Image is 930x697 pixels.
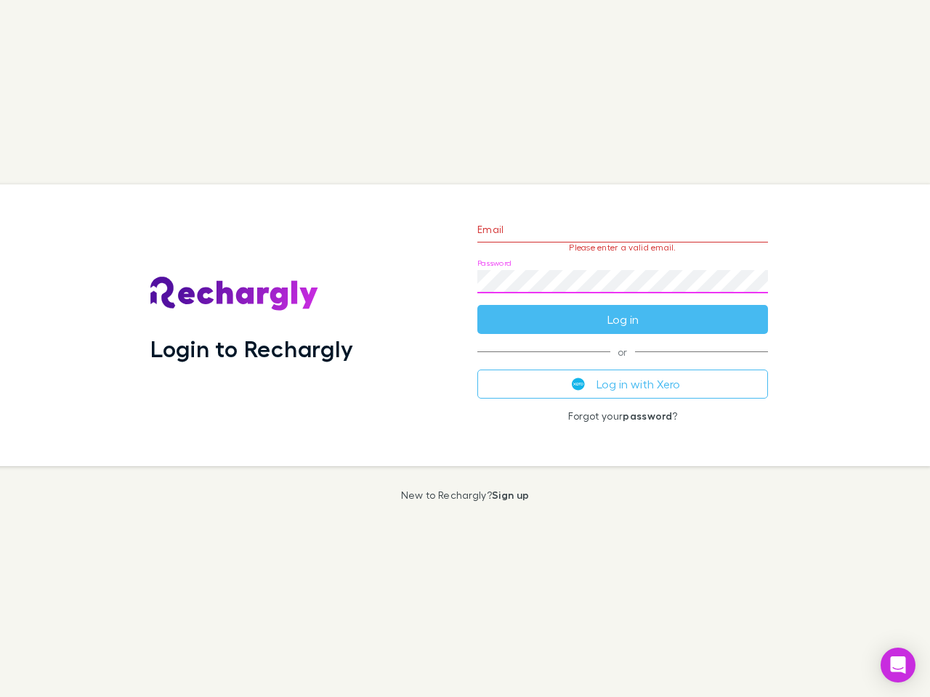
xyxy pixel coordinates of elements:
[572,378,585,391] img: Xero's logo
[401,489,530,501] p: New to Rechargly?
[623,409,672,422] a: password
[477,370,768,399] button: Log in with Xero
[150,335,353,362] h1: Login to Rechargly
[477,258,511,269] label: Password
[477,242,768,253] p: Please enter a valid email.
[477,305,768,334] button: Log in
[492,489,529,501] a: Sign up
[150,277,319,311] img: Rechargly's Logo
[477,410,768,422] p: Forgot your ?
[881,648,915,682] div: Open Intercom Messenger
